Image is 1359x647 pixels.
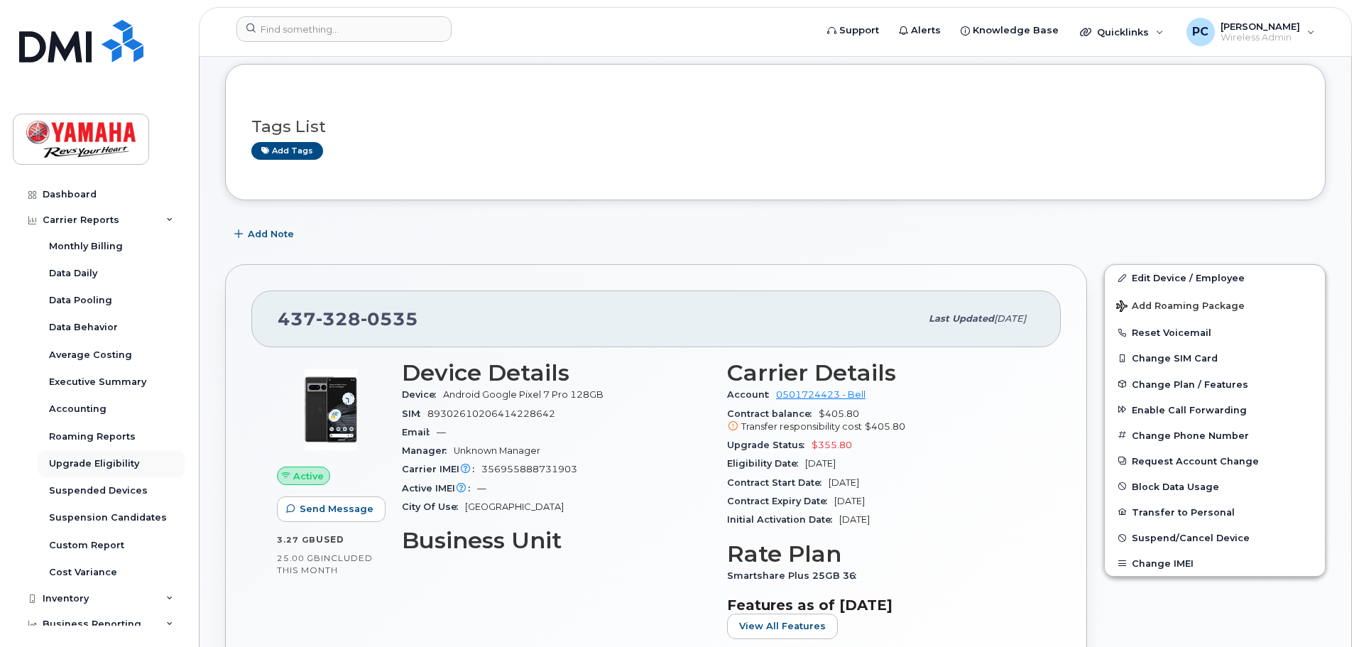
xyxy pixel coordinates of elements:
[839,23,879,38] span: Support
[236,16,452,42] input: Find something...
[278,308,418,330] span: 437
[727,541,1035,567] h3: Rate Plan
[277,535,316,545] span: 3.27 GB
[437,427,446,437] span: —
[1132,379,1248,389] span: Change Plan / Features
[1105,265,1325,290] a: Edit Device / Employee
[834,496,865,506] span: [DATE]
[316,308,361,330] span: 328
[402,501,465,512] span: City Of Use
[1132,404,1247,415] span: Enable Call Forwarding
[251,118,1299,136] h3: Tags List
[1105,499,1325,525] button: Transfer to Personal
[277,496,386,522] button: Send Message
[293,469,324,483] span: Active
[739,619,826,633] span: View All Features
[1177,18,1325,46] div: Peter Comer
[839,514,870,525] span: [DATE]
[361,308,418,330] span: 0535
[865,421,905,432] span: $405.80
[727,458,805,469] span: Eligibility Date
[776,389,866,400] a: 0501724423 - Bell
[1105,474,1325,499] button: Block Data Usage
[741,421,862,432] span: Transfer responsibility cost
[889,16,951,45] a: Alerts
[973,23,1059,38] span: Knowledge Base
[1221,21,1300,32] span: [PERSON_NAME]
[1116,300,1245,314] span: Add Roaming Package
[277,553,321,563] span: 25.00 GB
[727,570,863,581] span: Smartshare Plus 25GB 36
[300,502,373,516] span: Send Message
[443,389,604,400] span: Android Google Pixel 7 Pro 128GB
[1105,320,1325,345] button: Reset Voicemail
[454,445,540,456] span: Unknown Manager
[402,464,481,474] span: Carrier IMEI
[951,16,1069,45] a: Knowledge Base
[1105,397,1325,423] button: Enable Call Forwarding
[1221,32,1300,43] span: Wireless Admin
[727,440,812,450] span: Upgrade Status
[817,16,889,45] a: Support
[277,553,373,576] span: included this month
[288,367,373,452] img: image20231002-3703462-5pi39d.jpeg
[994,313,1026,324] span: [DATE]
[911,23,941,38] span: Alerts
[1105,371,1325,397] button: Change Plan / Features
[427,408,555,419] span: 89302610206414228642
[1192,23,1208,40] span: PC
[727,496,834,506] span: Contract Expiry Date
[1105,448,1325,474] button: Request Account Change
[727,408,1035,434] span: $405.80
[402,427,437,437] span: Email
[829,477,859,488] span: [DATE]
[477,483,486,494] span: —
[1070,18,1174,46] div: Quicklinks
[727,614,838,639] button: View All Features
[402,360,710,386] h3: Device Details
[727,408,819,419] span: Contract balance
[1105,290,1325,320] button: Add Roaming Package
[1132,533,1250,543] span: Suspend/Cancel Device
[481,464,577,474] span: 356955888731903
[248,227,294,241] span: Add Note
[727,514,839,525] span: Initial Activation Date
[929,313,994,324] span: Last updated
[1105,345,1325,371] button: Change SIM Card
[251,142,323,160] a: Add tags
[727,389,776,400] span: Account
[1105,550,1325,576] button: Change IMEI
[402,528,710,553] h3: Business Unit
[402,389,443,400] span: Device
[1097,26,1149,38] span: Quicklinks
[812,440,852,450] span: $355.80
[225,222,306,247] button: Add Note
[805,458,836,469] span: [DATE]
[727,597,1035,614] h3: Features as of [DATE]
[1105,525,1325,550] button: Suspend/Cancel Device
[316,534,344,545] span: used
[727,477,829,488] span: Contract Start Date
[402,483,477,494] span: Active IMEI
[402,408,427,419] span: SIM
[402,445,454,456] span: Manager
[1105,423,1325,448] button: Change Phone Number
[727,360,1035,386] h3: Carrier Details
[465,501,564,512] span: [GEOGRAPHIC_DATA]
